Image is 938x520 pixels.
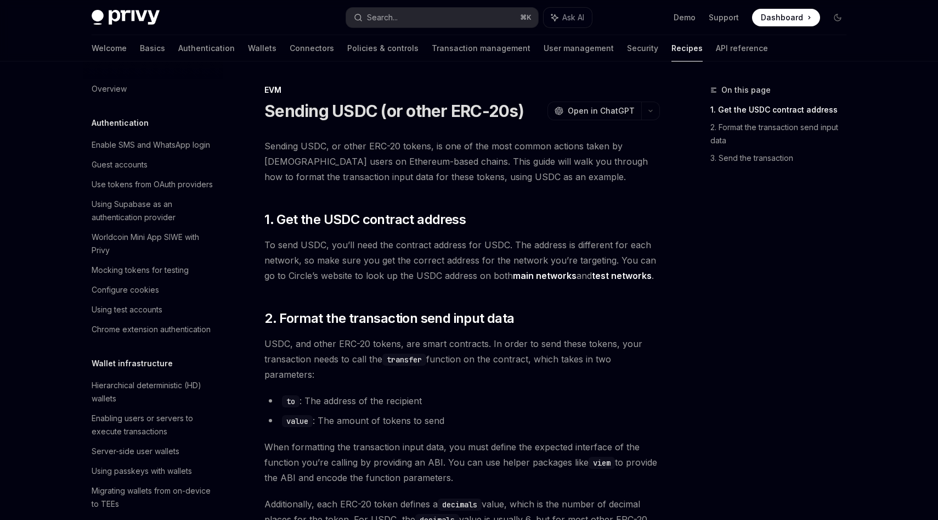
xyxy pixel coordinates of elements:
[140,35,165,61] a: Basics
[92,283,159,297] div: Configure cookies
[547,102,641,120] button: Open in ChatGPT
[83,260,223,280] a: Mocking tokens for testing
[83,227,223,260] a: Worldcoin Mini App SIWE with Privy
[83,320,223,339] a: Chrome extension authentication
[92,484,217,511] div: Migrating wallets from on-device to TEEs
[92,357,173,370] h5: Wallet infrastructure
[282,395,300,407] code: to
[83,441,223,461] a: Server-side user wallets
[264,336,660,382] span: USDC, and other ERC-20 tokens, are smart contracts. In order to send these tokens, your transacti...
[627,35,658,61] a: Security
[264,237,660,283] span: To send USDC, you’ll need the contract address for USDC. The address is different for each networ...
[248,35,276,61] a: Wallets
[83,461,223,481] a: Using passkeys with wallets
[432,35,530,61] a: Transaction management
[92,231,217,257] div: Worldcoin Mini App SIWE with Privy
[671,35,703,61] a: Recipes
[92,82,127,96] div: Overview
[382,354,426,366] code: transfer
[264,393,660,409] li: : The address of the recipient
[92,198,217,224] div: Using Supabase as an authentication provider
[92,465,192,478] div: Using passkeys with wallets
[83,376,223,409] a: Hierarchical deterministic (HD) wallets
[592,270,652,282] a: test networks
[83,175,223,194] a: Use tokens from OAuth providers
[568,105,635,116] span: Open in ChatGPT
[83,135,223,155] a: Enable SMS and WhatsApp login
[282,415,313,427] code: value
[92,303,162,316] div: Using test accounts
[710,119,855,149] a: 2. Format the transaction send input data
[674,12,696,23] a: Demo
[264,85,660,96] div: EVM
[290,35,334,61] a: Connectors
[92,10,160,25] img: dark logo
[513,270,577,282] a: main networks
[716,35,768,61] a: API reference
[92,379,217,405] div: Hierarchical deterministic (HD) wallets
[752,9,820,26] a: Dashboard
[92,35,127,61] a: Welcome
[544,8,592,27] button: Ask AI
[346,8,538,27] button: Search...⌘K
[829,9,846,26] button: Toggle dark mode
[761,12,803,23] span: Dashboard
[264,413,660,428] li: : The amount of tokens to send
[264,101,524,121] h1: Sending USDC (or other ERC-20s)
[264,439,660,485] span: When formatting the transaction input data, you must define the expected interface of the functio...
[92,412,217,438] div: Enabling users or servers to execute transactions
[178,35,235,61] a: Authentication
[710,101,855,119] a: 1. Get the USDC contract address
[709,12,739,23] a: Support
[83,409,223,441] a: Enabling users or servers to execute transactions
[589,457,615,469] code: viem
[438,499,482,511] code: decimals
[562,12,584,23] span: Ask AI
[83,280,223,300] a: Configure cookies
[83,194,223,227] a: Using Supabase as an authentication provider
[367,11,398,24] div: Search...
[92,178,213,191] div: Use tokens from OAuth providers
[264,138,660,184] span: Sending USDC, or other ERC-20 tokens, is one of the most common actions taken by [DEMOGRAPHIC_DAT...
[710,149,855,167] a: 3. Send the transaction
[83,300,223,320] a: Using test accounts
[92,323,211,336] div: Chrome extension authentication
[92,445,179,458] div: Server-side user wallets
[520,13,532,22] span: ⌘ K
[264,310,514,327] span: 2. Format the transaction send input data
[721,83,771,97] span: On this page
[83,481,223,514] a: Migrating wallets from on-device to TEEs
[92,116,149,130] h5: Authentication
[92,158,148,171] div: Guest accounts
[544,35,614,61] a: User management
[92,264,189,277] div: Mocking tokens for testing
[92,138,210,152] div: Enable SMS and WhatsApp login
[347,35,419,61] a: Policies & controls
[264,211,466,228] span: 1. Get the USDC contract address
[83,155,223,175] a: Guest accounts
[83,79,223,99] a: Overview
